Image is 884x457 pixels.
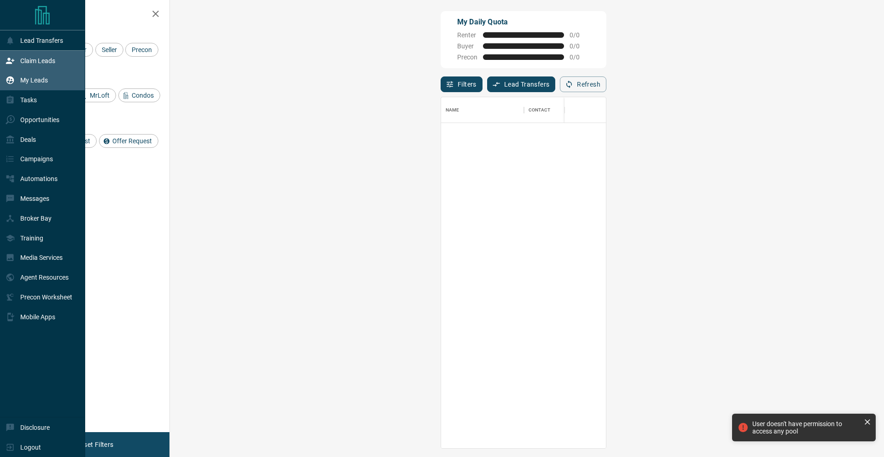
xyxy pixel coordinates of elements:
[128,46,155,53] span: Precon
[570,31,590,39] span: 0 / 0
[752,420,860,435] div: User doesn't have permission to access any pool
[457,17,590,28] p: My Daily Quota
[524,97,598,123] div: Contact
[128,92,157,99] span: Condos
[70,437,119,452] button: Reset Filters
[29,9,160,20] h2: Filters
[529,97,550,123] div: Contact
[125,43,158,57] div: Precon
[570,42,590,50] span: 0 / 0
[487,76,556,92] button: Lead Transfers
[446,97,459,123] div: Name
[99,46,120,53] span: Seller
[570,53,590,61] span: 0 / 0
[76,88,116,102] div: MrLoft
[457,53,477,61] span: Precon
[109,137,155,145] span: Offer Request
[457,31,477,39] span: Renter
[560,76,606,92] button: Refresh
[95,43,123,57] div: Seller
[87,92,113,99] span: MrLoft
[457,42,477,50] span: Buyer
[99,134,158,148] div: Offer Request
[441,97,524,123] div: Name
[118,88,160,102] div: Condos
[441,76,483,92] button: Filters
